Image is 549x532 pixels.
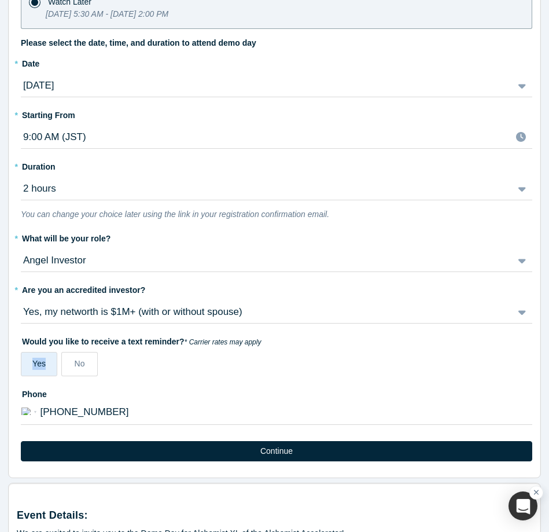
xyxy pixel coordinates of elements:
label: Date [21,54,532,70]
label: Please select the date, time, and duration to attend demo day [21,37,256,49]
em: * Carrier rates may apply [185,338,261,346]
div: Angel Investor [22,253,505,268]
label: Are you an accredited investor? [21,280,532,296]
label: Phone [21,384,532,401]
div: 2 hours [22,181,505,196]
label: What will be your role? [21,229,532,245]
div: [DATE] [22,78,505,93]
label: Starting From [21,105,532,122]
div: Yes, my networth is $1M+ (with or without spouse) [22,304,505,320]
label: Would you like to receive a text reminder? [21,332,532,348]
i: You can change your choice later using the link in your registration confirmation email. [21,210,329,219]
strong: Event Details: [17,509,88,521]
span: No [75,359,85,368]
span: Yes [32,359,46,368]
label: Duration [21,157,532,173]
button: Continue [21,441,532,461]
i: [DATE] 5:30 AM - [DATE] 2:00 PM [46,9,168,19]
